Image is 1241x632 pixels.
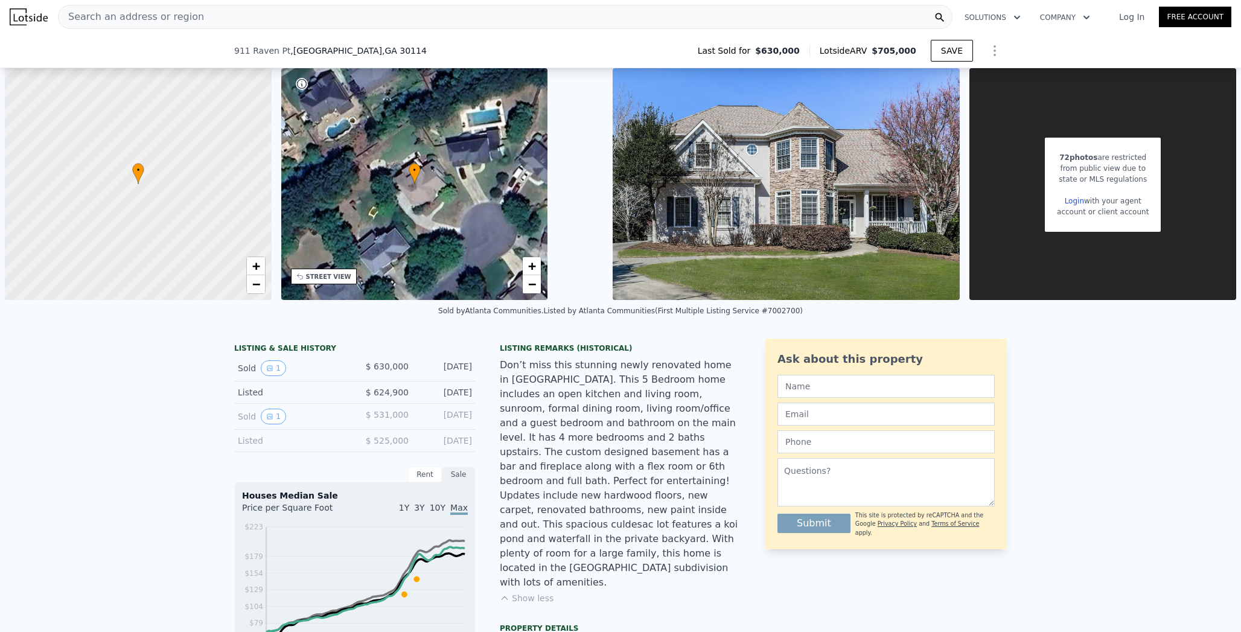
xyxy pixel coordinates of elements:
[500,358,741,590] div: Don’t miss this stunning newly renovated home in [GEOGRAPHIC_DATA]. This 5 Bedroom home includes ...
[382,46,427,56] span: , GA 30114
[244,586,263,594] tspan: $129
[1059,153,1097,162] span: 72 photos
[290,45,427,57] span: , [GEOGRAPHIC_DATA]
[366,388,409,397] span: $ 624,900
[1057,163,1149,174] div: from public view due to
[500,343,741,353] div: Listing Remarks (Historical)
[418,435,472,447] div: [DATE]
[820,45,872,57] span: Lotside ARV
[523,257,541,275] a: Zoom in
[544,307,803,315] div: Listed by Atlanta Communities (First Multiple Listing Service #7002700)
[777,403,995,426] input: Email
[414,503,424,512] span: 3Y
[242,490,468,502] div: Houses Median Sale
[261,409,286,424] button: View historical data
[500,592,554,604] button: Show less
[777,375,995,398] input: Name
[418,409,472,424] div: [DATE]
[1057,152,1149,163] div: are restricted
[931,520,979,527] a: Terms of Service
[409,165,421,176] span: •
[234,45,290,57] span: 911 Raven Pt
[238,360,345,376] div: Sold
[931,40,973,62] button: SAVE
[1084,197,1141,205] span: with your agent
[366,362,409,371] span: $ 630,000
[983,39,1007,63] button: Show Options
[523,275,541,293] a: Zoom out
[306,272,351,281] div: STREET VIEW
[399,503,409,512] span: 1Y
[528,258,536,273] span: +
[244,523,263,531] tspan: $223
[855,511,995,537] div: This site is protected by reCAPTCHA and the Google and apply.
[450,503,468,515] span: Max
[249,619,263,627] tspan: $79
[1030,7,1100,28] button: Company
[10,8,48,25] img: Lotside
[698,45,756,57] span: Last Sold for
[1057,174,1149,185] div: state or MLS regulations
[247,275,265,293] a: Zoom out
[132,163,144,184] div: •
[418,386,472,398] div: [DATE]
[755,45,800,57] span: $630,000
[1057,206,1149,217] div: account or client account
[878,520,917,527] a: Privacy Policy
[366,410,409,420] span: $ 531,000
[430,503,445,512] span: 10Y
[1105,11,1159,23] a: Log In
[408,467,442,482] div: Rent
[238,435,345,447] div: Listed
[244,602,263,611] tspan: $104
[613,68,960,300] img: Sale: 11255435 Parcel: 11263504
[244,569,263,578] tspan: $154
[366,436,409,445] span: $ 525,000
[238,386,345,398] div: Listed
[409,163,421,184] div: •
[777,351,995,368] div: Ask about this property
[252,276,260,292] span: −
[242,502,355,521] div: Price per Square Foot
[234,343,476,356] div: LISTING & SALE HISTORY
[528,276,536,292] span: −
[252,258,260,273] span: +
[132,165,144,176] span: •
[442,467,476,482] div: Sale
[777,430,995,453] input: Phone
[1159,7,1231,27] a: Free Account
[238,409,345,424] div: Sold
[955,7,1030,28] button: Solutions
[418,360,472,376] div: [DATE]
[247,257,265,275] a: Zoom in
[1065,197,1084,205] a: Login
[261,360,286,376] button: View historical data
[872,46,916,56] span: $705,000
[244,552,263,561] tspan: $179
[438,307,543,315] div: Sold by Atlanta Communities .
[777,514,850,533] button: Submit
[59,10,204,24] span: Search an address or region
